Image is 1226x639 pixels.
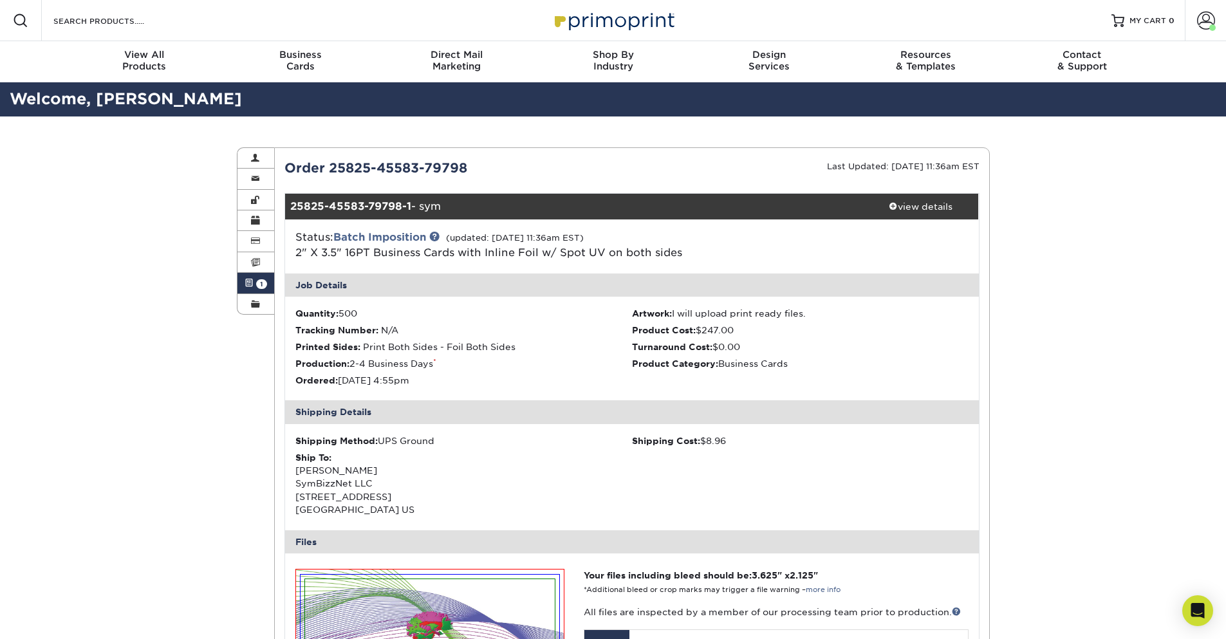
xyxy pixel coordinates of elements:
img: Primoprint [549,6,678,34]
strong: Product Cost: [632,325,696,335]
strong: Ship To: [295,452,331,463]
p: All files are inspected by a member of our processing team prior to production. [584,606,968,618]
strong: Ordered: [295,375,338,385]
strong: Your files including bleed should be: " x " [584,570,818,580]
span: N/A [381,325,398,335]
strong: Tracking Number: [295,325,378,335]
div: Marketing [378,49,535,72]
strong: Artwork: [632,308,672,319]
div: $8.96 [632,434,969,447]
small: Last Updated: [DATE] 11:36am EST [827,162,980,171]
div: - sym [285,194,863,219]
a: Resources& Templates [848,41,1004,82]
small: (updated: [DATE] 11:36am EST) [446,233,584,243]
div: Order 25825-45583-79798 [275,158,632,178]
li: [DATE] 4:55pm [295,374,632,387]
a: View AllProducts [66,41,223,82]
span: Business [222,49,378,60]
a: BusinessCards [222,41,378,82]
a: 1 [237,273,275,293]
iframe: Google Customer Reviews [3,600,109,634]
div: Industry [535,49,691,72]
div: Services [691,49,848,72]
a: view details [863,194,979,219]
span: Design [691,49,848,60]
span: View All [66,49,223,60]
div: Job Details [285,273,979,297]
div: Products [66,49,223,72]
div: Cards [222,49,378,72]
a: Batch Imposition [333,231,426,243]
span: Direct Mail [378,49,535,60]
a: more info [806,586,841,594]
div: Shipping Details [285,400,979,423]
li: $0.00 [632,340,969,353]
strong: Printed Sides: [295,342,360,352]
a: Direct MailMarketing [378,41,535,82]
strong: Production: [295,358,349,369]
a: Shop ByIndustry [535,41,691,82]
div: & Support [1004,49,1160,72]
span: 3.625 [752,570,777,580]
li: 2-4 Business Days [295,357,632,370]
div: [PERSON_NAME] SymBizzNet LLC [STREET_ADDRESS] [GEOGRAPHIC_DATA] US [295,451,632,517]
small: *Additional bleed or crop marks may trigger a file warning – [584,586,841,594]
li: $247.00 [632,324,969,337]
strong: Turnaround Cost: [632,342,712,352]
div: Files [285,530,979,553]
span: 1 [256,279,267,289]
li: Business Cards [632,357,969,370]
div: Open Intercom Messenger [1182,595,1213,626]
span: Resources [848,49,1004,60]
span: 2.125 [790,570,813,580]
strong: 25825-45583-79798-1 [290,200,411,212]
span: Contact [1004,49,1160,60]
strong: Shipping Method: [295,436,378,446]
input: SEARCH PRODUCTS..... [52,13,178,28]
a: Contact& Support [1004,41,1160,82]
div: Status: [286,230,747,261]
a: DesignServices [691,41,848,82]
span: 0 [1169,16,1175,25]
strong: Quantity: [295,308,339,319]
strong: Shipping Cost: [632,436,700,446]
div: view details [863,200,979,213]
div: UPS Ground [295,434,632,447]
strong: Product Category: [632,358,718,369]
span: Print Both Sides - Foil Both Sides [363,342,515,352]
span: Shop By [535,49,691,60]
a: 2" X 3.5" 16PT Business Cards with Inline Foil w/ Spot UV on both sides [295,246,682,259]
li: I will upload print ready files. [632,307,969,320]
span: MY CART [1129,15,1166,26]
div: & Templates [848,49,1004,72]
li: 500 [295,307,632,320]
